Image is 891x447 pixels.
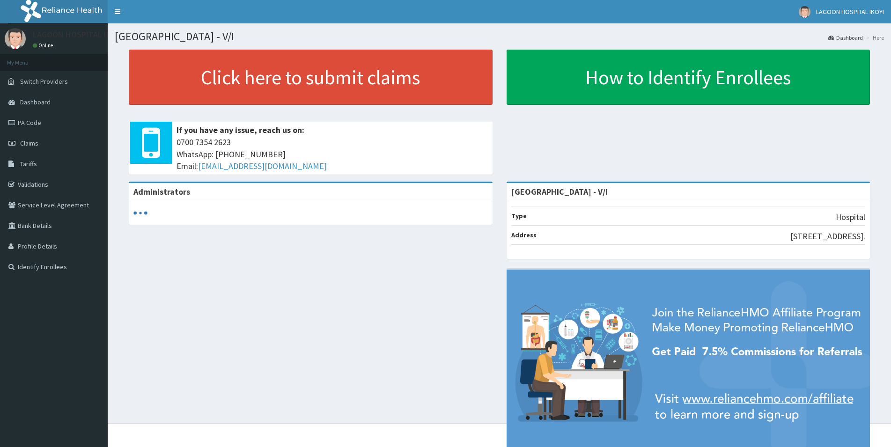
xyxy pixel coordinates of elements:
span: Claims [20,139,38,147]
b: Address [511,231,537,239]
a: [EMAIL_ADDRESS][DOMAIN_NAME] [198,161,327,171]
span: Switch Providers [20,77,68,86]
span: 0700 7354 2623 WhatsApp: [PHONE_NUMBER] Email: [177,136,488,172]
a: How to Identify Enrollees [507,50,870,105]
strong: [GEOGRAPHIC_DATA] - V/I [511,186,608,197]
b: Administrators [133,186,190,197]
a: Online [33,42,55,49]
a: Click here to submit claims [129,50,493,105]
p: Hospital [836,211,865,223]
b: Type [511,212,527,220]
span: LAGOON HOSPITAL IKOYI [816,7,884,16]
p: [STREET_ADDRESS]. [790,230,865,242]
p: LAGOON HOSPITAL IKOYI [33,30,123,39]
img: User Image [799,6,810,18]
h1: [GEOGRAPHIC_DATA] - V/I [115,30,884,43]
a: Dashboard [828,34,863,42]
li: Here [864,34,884,42]
span: Tariffs [20,160,37,168]
img: User Image [5,28,26,49]
b: If you have any issue, reach us on: [177,125,304,135]
svg: audio-loading [133,206,147,220]
span: Dashboard [20,98,51,106]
